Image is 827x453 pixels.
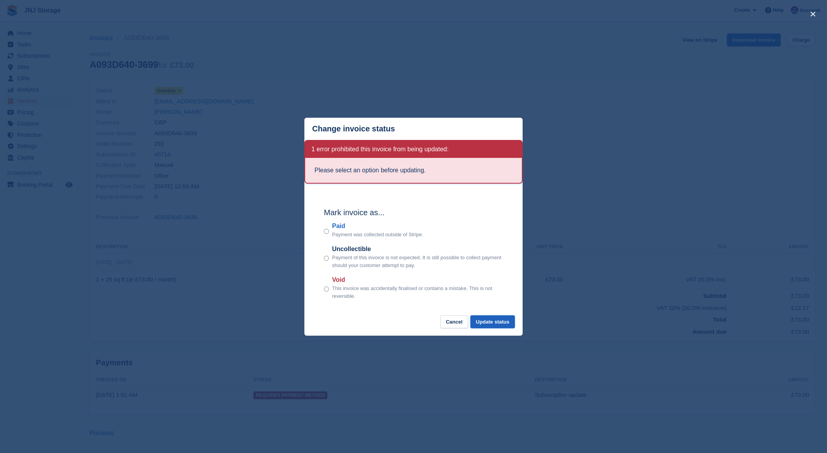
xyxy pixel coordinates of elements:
button: Cancel [440,315,468,328]
li: Please select an option before updating. [315,166,512,175]
p: This invoice was accidentally finalised or contains a mistake. This is not reversible. [332,285,503,300]
label: Paid [332,221,423,231]
p: Payment of this invoice is not expected. It is still possible to collect payment should your cust... [332,254,503,269]
h2: Mark invoice as... [324,207,503,218]
h2: 1 error prohibited this invoice from being updated: [311,145,449,153]
button: close [807,8,819,20]
p: Payment was collected outside of Stripe. [332,231,423,239]
label: Uncollectible [332,244,503,254]
p: Change invoice status [312,124,395,133]
button: Update status [470,315,515,328]
label: Void [332,275,503,285]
